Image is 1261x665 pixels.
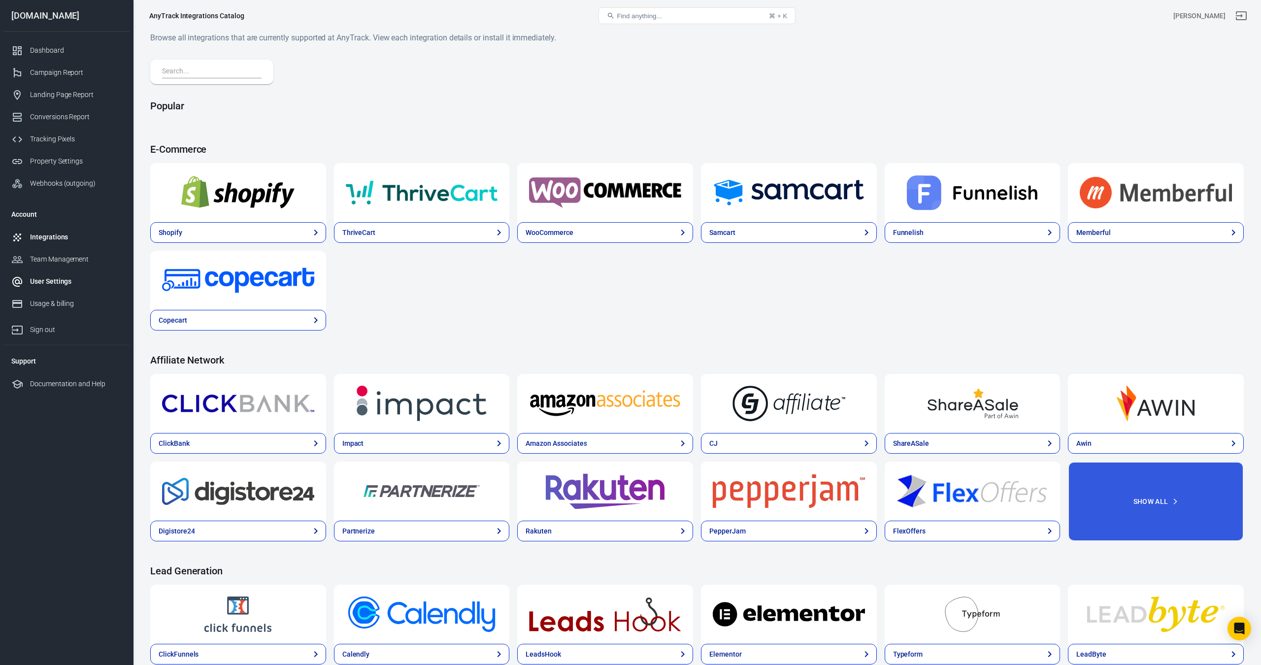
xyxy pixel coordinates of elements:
div: Usage & billing [30,299,122,309]
h4: Popular [150,100,1244,112]
a: Partnerize [334,521,510,541]
div: Funnelish [893,228,924,238]
a: Elementor [701,585,877,644]
img: Samcart [713,175,865,210]
a: Conversions Report [3,106,130,128]
a: Webhooks (outgoing) [3,172,130,195]
div: Calendly [342,649,370,660]
div: Impact [342,438,364,449]
div: ClickBank [159,438,190,449]
a: Calendly [334,585,510,644]
a: Rakuten [517,521,693,541]
div: Partnerize [342,526,375,536]
a: Funnelish [885,222,1061,243]
div: AnyTrack Integrations Catalog [149,11,244,21]
a: ShareASale [885,374,1061,433]
a: Samcart [701,163,877,222]
div: CJ [709,438,718,449]
a: Tracking Pixels [3,128,130,150]
a: Elementor [701,644,877,665]
img: ClickFunnels [162,597,314,632]
img: Copecart [162,263,314,298]
img: Shopify [162,175,314,210]
div: Typeform [893,649,923,660]
div: Shopify [159,228,182,238]
div: Digistore24 [159,526,195,536]
img: Memberful [1080,175,1232,210]
a: Digistore24 [150,462,326,521]
div: Memberful [1076,228,1111,238]
a: Typeform [885,644,1061,665]
a: Shopify [150,163,326,222]
div: User Settings [30,276,122,287]
a: WooCommerce [517,222,693,243]
div: Campaign Report [30,67,122,78]
a: Partnerize [334,462,510,521]
div: ThriveCart [342,228,376,238]
img: ThriveCart [346,175,498,210]
img: Funnelish [896,175,1049,210]
a: Property Settings [3,150,130,172]
img: Awin [1080,386,1232,421]
a: PepperJam [701,521,877,541]
div: Documentation and Help [30,379,122,389]
div: Elementor [709,649,742,660]
a: ClickFunnels [150,585,326,644]
div: ⌘ + K [769,12,787,20]
img: LeadsHook [529,597,681,632]
a: Landing Page Report [3,84,130,106]
img: Amazon Associates [529,386,681,421]
div: LeadByte [1076,649,1106,660]
a: Integrations [3,226,130,248]
a: Memberful [1068,222,1244,243]
div: Account id: CdSpVoDX [1173,11,1226,21]
img: WooCommerce [529,175,681,210]
a: CJ [701,374,877,433]
a: Rakuten [517,462,693,521]
a: LeadByte [1068,585,1244,644]
img: LeadByte [1080,597,1232,632]
a: Campaign Report [3,62,130,84]
div: Property Settings [30,156,122,166]
a: Samcart [701,222,877,243]
a: Copecart [150,251,326,310]
a: LeadsHook [517,644,693,665]
a: Dashboard [3,39,130,62]
img: Digistore24 [162,473,314,509]
div: Copecart [159,315,187,326]
a: User Settings [3,270,130,293]
div: LeadsHook [526,649,561,660]
span: Find anything... [617,12,662,20]
a: Memberful [1068,163,1244,222]
img: Impact [346,386,498,421]
div: ClickFunnels [159,649,199,660]
a: Sign out [1229,4,1253,28]
img: Typeform [896,597,1049,632]
div: Samcart [709,228,735,238]
a: Awin [1068,374,1244,433]
h6: Browse all integrations that are currently supported at AnyTrack. View each integration details o... [150,32,1244,44]
a: Copecart [150,310,326,331]
div: Conversions Report [30,112,122,122]
h4: Lead Generation [150,565,1244,577]
a: Impact [334,374,510,433]
a: ClickFunnels [150,644,326,665]
a: ShareASale [885,433,1061,454]
div: Landing Page Report [30,90,122,100]
div: Amazon Associates [526,438,587,449]
a: PepperJam [701,462,877,521]
img: Calendly [346,597,498,632]
a: WooCommerce [517,163,693,222]
button: Find anything...⌘ + K [598,7,796,24]
a: Amazon Associates [517,374,693,433]
a: Awin [1068,433,1244,454]
a: Funnelish [885,163,1061,222]
a: FlexOffers [885,462,1061,521]
a: LeadByte [1068,644,1244,665]
a: Impact [334,433,510,454]
img: ShareASale [896,386,1049,421]
a: Digistore24 [150,521,326,541]
a: ClickBank [150,433,326,454]
img: Partnerize [346,473,498,509]
img: Rakuten [529,473,681,509]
